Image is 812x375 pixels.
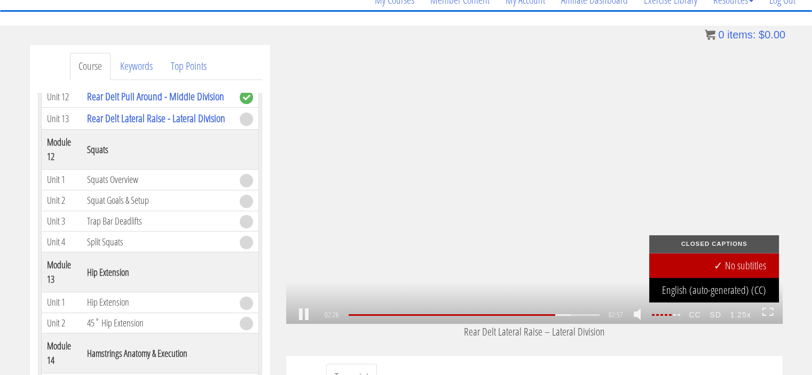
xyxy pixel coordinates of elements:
[286,324,783,340] p: Rear Delt Lateral Raise – Lateral Division
[649,253,779,278] a: No subtitles
[240,91,253,104] span: complete
[649,235,779,253] strong: Closed Captions
[41,252,82,292] th: Module 13
[41,130,82,170] th: Module 12
[726,306,755,323] strong: 1.25x
[82,292,234,313] td: Hip Extension
[82,333,234,373] th: Hamstrings Anatomy & Execution
[82,211,234,232] td: Trap Bar Deadlifts
[41,313,82,333] td: Unit 2
[162,53,215,80] a: Top Points
[82,313,234,333] td: 45˚ Hip Extension
[718,29,724,41] span: 0
[82,130,234,170] th: Squats
[324,311,340,318] span: 02:26
[87,111,225,125] a: Rear Delt Lateral Raise - Lateral Division
[41,232,82,252] td: Unit 4
[82,170,234,190] td: Squats Overview
[41,190,82,211] td: Unit 2
[705,29,715,40] img: icon11.png
[759,29,764,41] span: $
[70,53,111,80] a: Course
[41,86,82,108] td: Unit 12
[649,278,779,302] a: English (auto-generated) (CC)
[41,108,82,130] td: Unit 13
[41,292,82,313] td: Unit 1
[82,190,234,211] td: Squat Goals & Setup
[112,53,161,80] a: Keywords
[705,306,726,323] strong: SD
[87,89,224,103] a: Rear Delt Pull Around - Middle Division
[705,29,785,41] a: 0 items: $0.00
[609,311,623,318] span: 02:57
[41,211,82,232] td: Unit 3
[727,29,755,41] span: items:
[41,170,82,190] td: Unit 1
[82,232,234,252] td: Split Squats
[82,252,234,292] th: Hip Extension
[684,306,705,323] strong: CC
[759,29,785,41] bdi: 0.00
[41,333,82,373] th: Module 14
